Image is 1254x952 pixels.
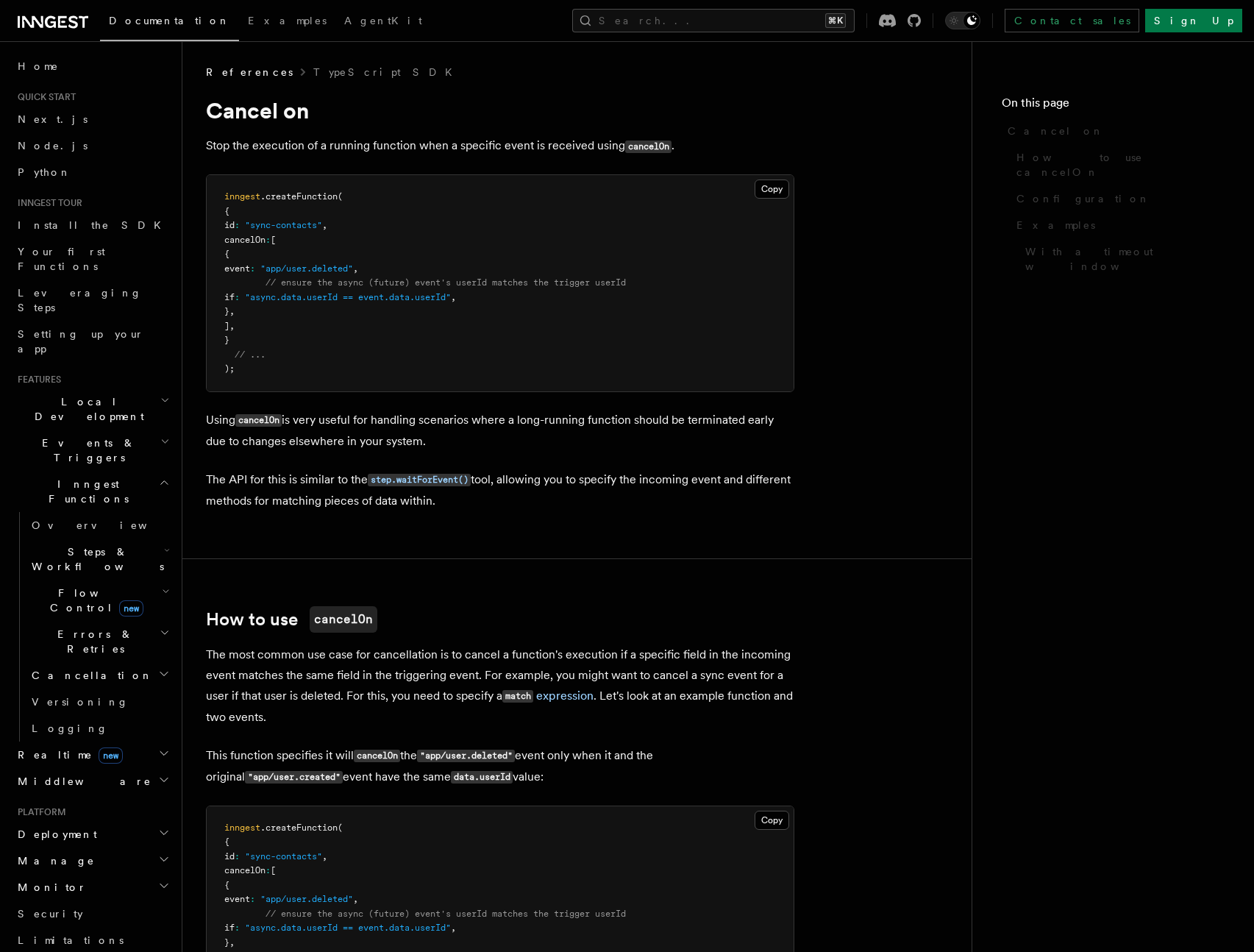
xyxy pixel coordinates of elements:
[12,853,95,868] span: Manage
[119,600,143,617] span: new
[18,140,88,152] span: Node.js
[224,851,235,862] span: id
[12,768,173,795] button: Middleware
[26,668,153,683] span: Cancellation
[572,9,855,32] button: Search...⌘K
[1011,212,1225,238] a: Examples
[260,263,353,274] span: "app/user.deleted"
[32,722,108,734] span: Logging
[18,246,105,272] span: Your first Functions
[12,848,173,874] button: Manage
[945,12,980,29] button: Toggle dark mode
[18,908,83,920] span: Security
[1145,9,1242,32] a: Sign Up
[825,13,846,28] kbd: ⌘K
[18,287,142,313] span: Leveraging Steps
[12,880,87,895] span: Monitor
[224,206,229,216] span: {
[625,141,671,153] code: cancelOn
[12,827,97,842] span: Deployment
[224,235,266,245] span: cancelOn
[18,59,59,74] span: Home
[248,15,327,26] span: Examples
[12,374,61,386] span: Features
[224,306,229,316] span: }
[266,865,271,875] span: :
[335,4,431,40] a: AgentKit
[26,586,162,615] span: Flow Control
[224,363,235,374] span: );
[245,220,322,230] span: "sync-contacts"
[224,836,229,847] span: {
[26,621,173,662] button: Errors & Retries
[310,606,377,633] code: cancelOn
[12,436,160,465] span: Events & Triggers
[1008,124,1104,138] span: Cancel on
[32,519,183,531] span: Overview
[18,113,88,125] span: Next.js
[266,235,271,245] span: :
[224,894,250,904] span: event
[235,414,282,427] code: cancelOn
[1016,150,1225,180] span: How to use cancelOn
[322,851,327,862] span: ,
[313,65,461,79] a: TypeScript SDK
[260,823,338,833] span: .createFunction
[451,292,456,302] span: ,
[1011,185,1225,212] a: Configuration
[12,394,160,424] span: Local Development
[502,690,533,703] code: match
[1005,9,1139,32] a: Contact sales
[229,306,235,316] span: ,
[245,292,451,302] span: "async.data.userId == event.data.userId"
[224,335,229,345] span: }
[239,4,335,40] a: Examples
[206,644,794,728] p: The most common use case for cancellation is to cancel a function's execution if a specific field...
[266,909,626,919] span: // ensure the async (future) event's userId matches the trigger userId
[100,4,239,41] a: Documentation
[12,132,173,159] a: Node.js
[26,627,160,656] span: Errors & Retries
[235,851,240,862] span: :
[260,191,338,202] span: .createFunction
[18,219,170,231] span: Install the SDK
[322,220,327,230] span: ,
[206,65,293,79] span: References
[536,689,594,703] a: expression
[12,197,82,209] span: Inngest tour
[26,689,173,715] a: Versioning
[12,806,66,818] span: Platform
[12,747,123,762] span: Realtime
[245,923,451,933] span: "async.data.userId == event.data.userId"
[368,474,471,486] code: step.waitForEvent()
[18,166,71,178] span: Python
[1002,94,1225,118] h4: On this page
[12,280,173,321] a: Leveraging Steps
[12,159,173,185] a: Python
[26,544,164,574] span: Steps & Workflows
[12,742,173,768] button: Realtimenew
[12,874,173,901] button: Monitor
[224,937,229,948] span: }
[1011,144,1225,185] a: How to use cancelOn
[26,580,173,621] button: Flow Controlnew
[224,880,229,890] span: {
[344,15,422,26] span: AgentKit
[224,321,229,331] span: ]
[12,430,173,471] button: Events & Triggers
[224,263,250,274] span: event
[12,91,76,103] span: Quick start
[1002,118,1225,144] a: Cancel on
[266,277,626,288] span: // ensure the async (future) event's userId matches the trigger userId
[18,934,124,946] span: Limitations
[18,328,144,355] span: Setting up your app
[12,106,173,132] a: Next.js
[354,750,400,762] code: cancelOn
[12,774,152,789] span: Middleware
[1019,238,1225,280] a: With a timeout window
[224,249,229,259] span: {
[26,715,173,742] a: Logging
[338,823,343,833] span: (
[451,771,513,784] code: data.userId
[206,606,377,633] a: How to usecancelOn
